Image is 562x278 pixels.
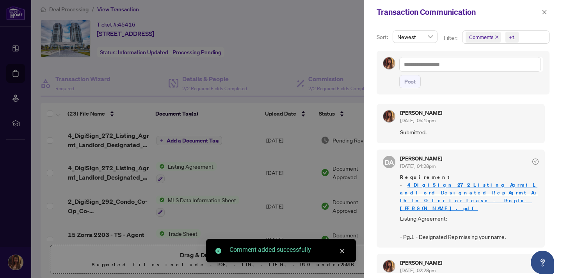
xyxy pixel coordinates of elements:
[400,214,539,241] span: Listing Agreement: - Pg.1 - Designated Rep missing your name.
[400,267,436,273] span: [DATE], 02:28pm
[532,159,539,165] span: check-circle
[399,75,421,88] button: Post
[469,33,493,41] span: Comments
[400,118,436,123] span: [DATE], 05:15pm
[542,9,547,15] span: close
[466,32,501,43] span: Comments
[383,260,395,272] img: Profile Icon
[444,34,459,42] p: Filter:
[400,182,538,212] a: 4_DigiSign_272_Listing_Agrmt_Landlord_Designated_Rep_Agrmt_Auth_to_Offer_for_Lease_-_PropTx-[PERS...
[397,31,433,43] span: Newest
[400,173,539,212] span: Requirement -
[383,57,395,69] img: Profile Icon
[383,110,395,122] img: Profile Icon
[531,251,554,274] button: Open asap
[377,6,539,18] div: Transaction Communication
[229,245,347,255] div: Comment added successfully
[400,128,539,137] span: Submitted.
[384,157,394,167] span: DA
[400,156,442,161] h5: [PERSON_NAME]
[509,33,515,41] div: +1
[340,248,345,254] span: close
[215,248,221,254] span: check-circle
[400,110,442,116] h5: [PERSON_NAME]
[338,247,347,255] a: Close
[400,260,442,266] h5: [PERSON_NAME]
[377,33,389,41] p: Sort:
[495,35,499,39] span: close
[400,163,436,169] span: [DATE], 04:28pm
